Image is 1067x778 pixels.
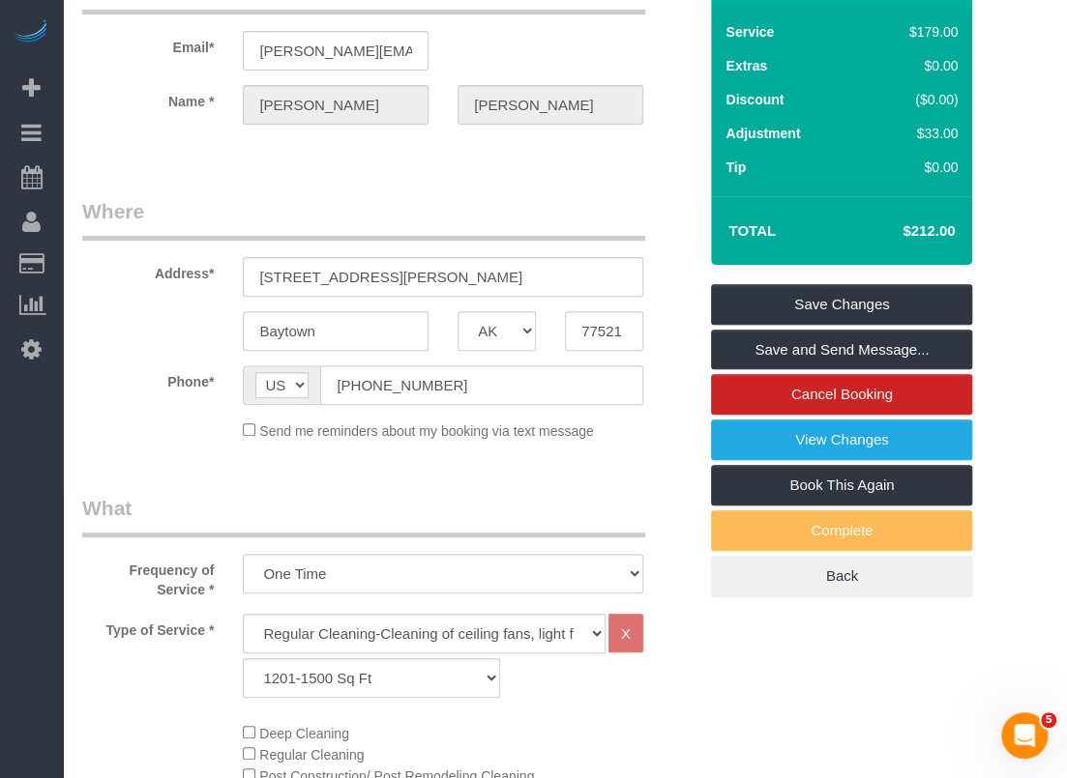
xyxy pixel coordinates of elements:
span: Send me reminders about my booking via text message [259,423,594,439]
div: ($0.00) [869,90,959,109]
label: Adjustment [726,124,800,143]
label: Tip [726,158,746,177]
a: Back [711,556,972,596]
legend: Where [82,197,645,241]
div: $179.00 [869,22,959,42]
div: $0.00 [869,158,959,177]
h4: $212.00 [845,223,955,240]
iframe: Intercom live chat [1001,712,1048,759]
label: Email* [68,31,228,57]
a: Save and Send Message... [711,330,972,370]
input: Email* [243,31,429,71]
a: Save Changes [711,284,972,325]
div: $0.00 [869,56,959,75]
label: Service [726,22,774,42]
label: Extras [726,56,767,75]
label: Frequency of Service * [68,554,228,599]
legend: What [82,494,645,537]
span: 5 [1041,712,1056,728]
input: City* [243,311,429,351]
input: Zip Code* [565,311,643,351]
strong: Total [728,222,776,239]
label: Name * [68,85,228,111]
a: Cancel Booking [711,374,972,415]
span: Deep Cleaning [259,726,349,741]
input: First Name* [243,85,429,125]
span: Regular Cleaning [259,747,364,763]
input: Phone* [320,365,643,405]
a: View Changes [711,419,972,460]
img: Automaid Logo [12,19,50,46]
input: Last Name* [458,85,643,125]
div: $33.00 [869,124,959,143]
label: Phone* [68,365,228,391]
label: Discount [726,90,784,109]
a: Book This Again [711,465,972,505]
label: Type of Service * [68,614,228,640]
label: Address* [68,257,228,283]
